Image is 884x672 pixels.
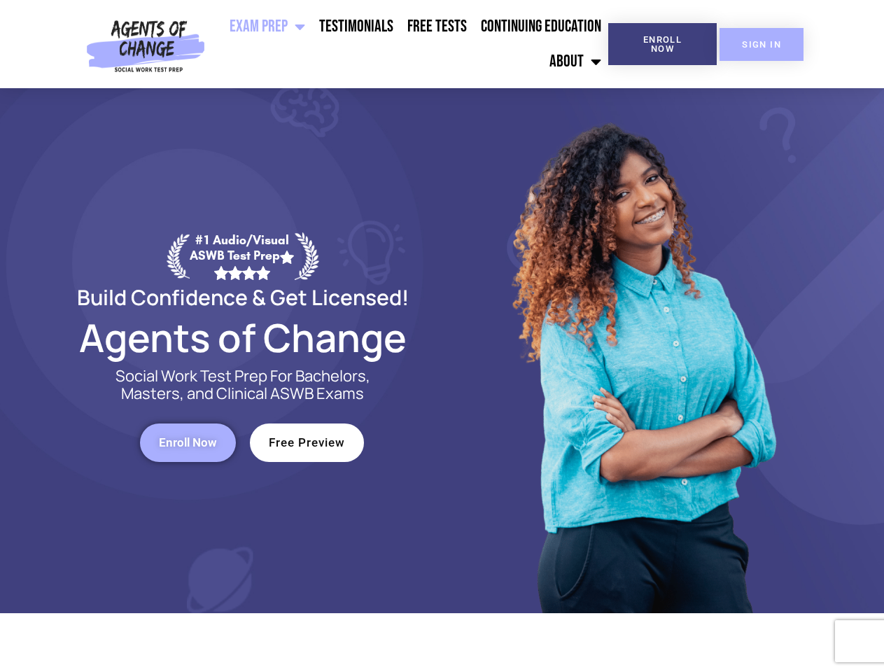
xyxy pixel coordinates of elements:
[502,88,782,613] img: Website Image 1 (1)
[250,423,364,462] a: Free Preview
[400,9,474,44] a: Free Tests
[312,9,400,44] a: Testimonials
[720,28,804,61] a: SIGN IN
[223,9,312,44] a: Exam Prep
[99,367,386,402] p: Social Work Test Prep For Bachelors, Masters, and Clinical ASWB Exams
[211,9,608,79] nav: Menu
[140,423,236,462] a: Enroll Now
[631,35,694,53] span: Enroll Now
[190,232,295,279] div: #1 Audio/Visual ASWB Test Prep
[474,9,608,44] a: Continuing Education
[43,321,442,353] h2: Agents of Change
[269,437,345,449] span: Free Preview
[742,40,781,49] span: SIGN IN
[608,23,717,65] a: Enroll Now
[43,287,442,307] h2: Build Confidence & Get Licensed!
[542,44,608,79] a: About
[159,437,217,449] span: Enroll Now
